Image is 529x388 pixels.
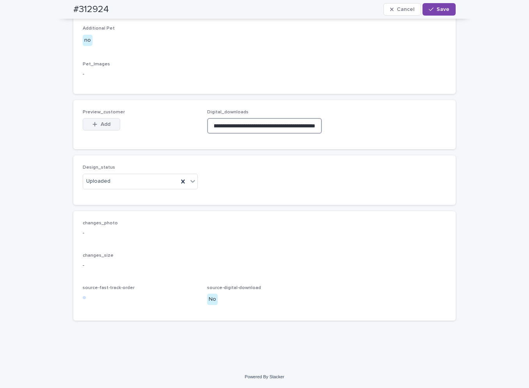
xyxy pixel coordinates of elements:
span: Add [101,122,110,127]
span: source-fast-track-order [83,286,135,290]
span: changes_size [83,253,114,258]
span: Save [437,7,449,12]
button: Save [422,3,456,16]
p: - [83,229,446,237]
span: changes_photo [83,221,118,226]
span: Cancel [397,7,414,12]
a: Powered By Stacker [245,374,284,379]
button: Cancel [383,3,421,16]
div: no [83,35,92,46]
span: Preview_customer [83,110,125,115]
span: Uploaded [86,177,110,185]
h2: #312924 [73,4,109,15]
p: - [83,70,446,78]
button: Add [83,118,120,131]
span: Additional Pet [83,26,115,31]
span: Pet_Images [83,62,110,67]
span: source-digital-download [207,286,261,290]
span: Design_status [83,165,115,170]
div: No [207,294,218,305]
p: - [83,261,446,270]
span: Digital_downloads [207,110,249,115]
